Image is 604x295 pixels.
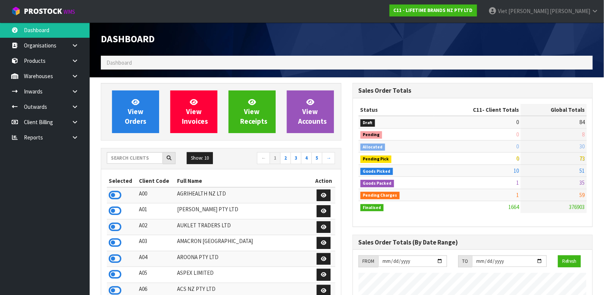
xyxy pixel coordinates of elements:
input: Search clients [107,152,163,164]
td: A03 [137,235,176,251]
nav: Page navigation [227,152,335,165]
th: Client Code [137,175,176,187]
span: View Accounts [298,98,327,126]
span: 376903 [569,203,585,211]
div: FROM [359,255,378,267]
span: Viet [PERSON_NAME] [498,7,549,15]
span: Finalised [360,204,384,212]
td: AGRIHEALTH NZ LTD [175,187,312,203]
span: 1 [516,191,519,199]
td: AUKLET TRADERS LTD [175,219,312,235]
button: Show: 10 [187,152,213,164]
small: WMS [64,8,75,15]
td: A02 [137,219,176,235]
th: Action [312,175,335,187]
span: View Invoices [182,98,208,126]
a: 2 [280,152,291,164]
th: Selected [107,175,137,187]
span: 51 [580,167,585,174]
a: 5 [312,152,322,164]
span: ProStock [24,6,62,16]
th: Status [359,104,434,116]
a: 4 [301,152,312,164]
td: AROONA PTY LTD [175,251,312,267]
td: [PERSON_NAME] PTY LTD [175,203,312,219]
span: 0 [516,119,519,126]
h3: Sales Order Totals (By Date Range) [359,239,587,246]
span: Draft [360,119,375,127]
td: A00 [137,187,176,203]
span: 0 [516,143,519,150]
span: Goods Picked [360,168,393,175]
span: 30 [580,143,585,150]
span: 1664 [508,203,519,211]
span: Dashboard [106,59,132,66]
td: A04 [137,251,176,267]
a: ViewAccounts [287,90,334,133]
a: C11 - LIFETIME BRANDS NZ PTY LTD [390,4,477,16]
th: - Client Totals [434,104,521,116]
span: Dashboard [101,33,155,45]
th: Full Name [175,175,312,187]
span: 10 [514,167,519,174]
h3: Sales Order Totals [359,87,587,94]
span: 59 [580,191,585,199]
button: Refresh [558,255,581,267]
span: Allocated [360,144,385,151]
td: A05 [137,267,176,283]
span: 35 [580,179,585,186]
span: 73 [580,155,585,162]
span: Goods Packed [360,180,394,187]
div: TO [458,255,472,267]
span: Pending [360,131,382,139]
span: Pending Pick [360,156,392,163]
strong: C11 - LIFETIME BRANDS NZ PTY LTD [394,7,473,13]
span: 1 [516,179,519,186]
a: ViewReceipts [229,90,276,133]
a: 3 [291,152,301,164]
img: cube-alt.png [11,6,21,16]
td: AMACRON [GEOGRAPHIC_DATA] [175,235,312,251]
span: 0 [516,131,519,138]
span: View Receipts [240,98,268,126]
a: ViewInvoices [170,90,217,133]
td: A01 [137,203,176,219]
a: ← [257,152,270,164]
span: 8 [582,131,585,138]
span: C11 [473,106,482,113]
span: [PERSON_NAME] [550,7,590,15]
a: → [322,152,335,164]
span: Pending Charges [360,192,400,199]
span: 84 [580,119,585,126]
th: Global Totals [521,104,587,116]
a: ViewOrders [112,90,159,133]
span: 0 [516,155,519,162]
td: ASPEX LIMITED [175,267,312,283]
a: 1 [270,152,281,164]
span: View Orders [125,98,146,126]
